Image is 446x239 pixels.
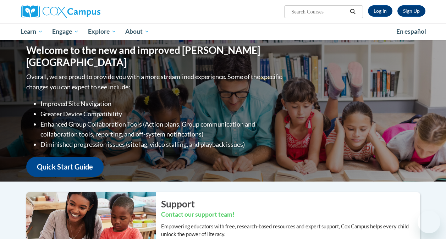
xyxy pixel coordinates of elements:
a: About [121,23,154,40]
span: Explore [88,27,116,36]
h1: Welcome to the new and improved [PERSON_NAME][GEOGRAPHIC_DATA] [26,44,283,68]
img: Cox Campus [21,5,100,18]
span: Learn [21,27,43,36]
div: Main menu [16,23,431,40]
h3: Contact our support team! [161,210,420,219]
p: Overall, we are proud to provide you with a more streamlined experience. Some of the specific cha... [26,72,283,92]
a: Log In [368,5,392,17]
li: Improved Site Navigation [40,99,283,109]
span: Engage [52,27,79,36]
li: Greater Device Compatibility [40,109,283,119]
iframe: Button to launch messaging window [418,211,440,233]
a: Explore [83,23,121,40]
a: Learn [16,23,48,40]
a: Register [397,5,425,17]
a: Quick Start Guide [26,157,104,177]
a: En español [392,24,431,39]
span: En español [396,28,426,35]
a: Engage [48,23,83,40]
li: Enhanced Group Collaboration Tools (Action plans, Group communication and collaboration tools, re... [40,119,283,140]
li: Diminished progression issues (site lag, video stalling, and playback issues) [40,139,283,150]
h2: Support [161,198,420,210]
button: Search [347,7,358,16]
p: Empowering educators with free, research-based resources and expert support, Cox Campus helps eve... [161,223,420,238]
input: Search Courses [291,7,347,16]
span: About [125,27,149,36]
a: Cox Campus [21,5,149,18]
